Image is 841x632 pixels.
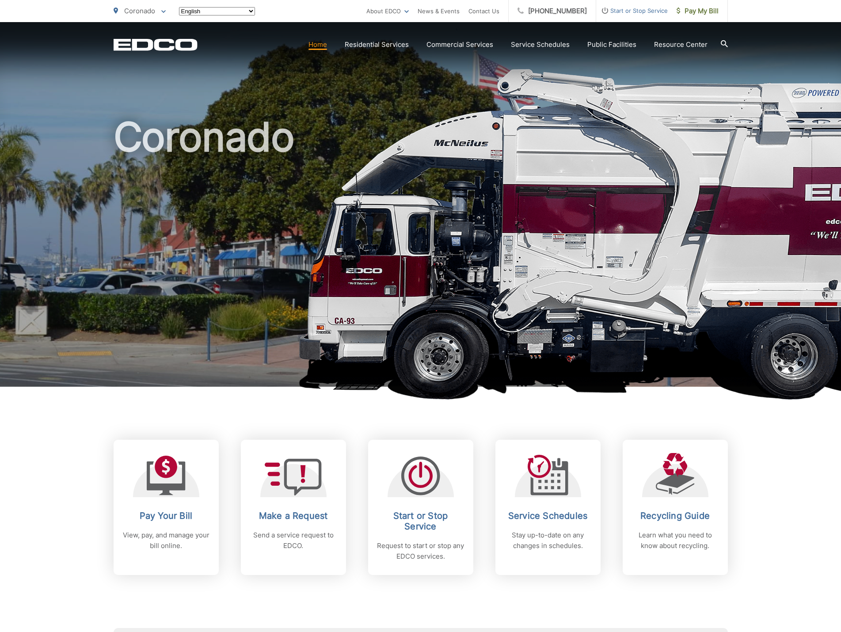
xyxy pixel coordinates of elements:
[377,541,464,562] p: Request to start or stop any EDCO services.
[122,530,210,551] p: View, pay, and manage your bill online.
[677,6,719,16] span: Pay My Bill
[654,39,708,50] a: Resource Center
[114,115,728,395] h1: Coronado
[426,39,493,50] a: Commercial Services
[345,39,409,50] a: Residential Services
[632,510,719,521] h2: Recycling Guide
[366,6,409,16] a: About EDCO
[308,39,327,50] a: Home
[511,39,570,50] a: Service Schedules
[495,440,601,575] a: Service Schedules Stay up-to-date on any changes in schedules.
[377,510,464,532] h2: Start or Stop Service
[504,510,592,521] h2: Service Schedules
[124,7,155,15] span: Coronado
[250,510,337,521] h2: Make a Request
[122,510,210,521] h2: Pay Your Bill
[623,440,728,575] a: Recycling Guide Learn what you need to know about recycling.
[504,530,592,551] p: Stay up-to-date on any changes in schedules.
[418,6,460,16] a: News & Events
[250,530,337,551] p: Send a service request to EDCO.
[241,440,346,575] a: Make a Request Send a service request to EDCO.
[468,6,499,16] a: Contact Us
[179,7,255,15] select: Select a language
[587,39,636,50] a: Public Facilities
[114,38,198,51] a: EDCD logo. Return to the homepage.
[632,530,719,551] p: Learn what you need to know about recycling.
[114,440,219,575] a: Pay Your Bill View, pay, and manage your bill online.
